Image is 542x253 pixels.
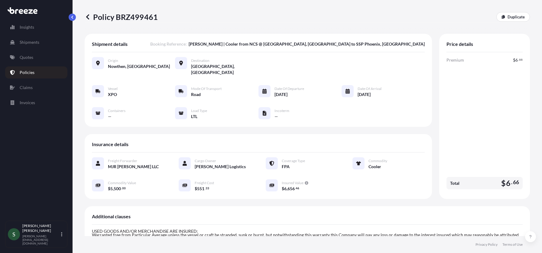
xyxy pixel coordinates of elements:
span: Additional clauses [92,213,131,219]
span: . [511,181,512,184]
span: [DATE] [274,91,287,98]
span: 500 [114,187,121,191]
span: — [274,114,278,120]
a: Policies [5,66,67,78]
p: Policies [20,69,34,75]
span: Cooler [368,164,381,170]
a: Insights [5,21,67,33]
span: S [12,231,15,237]
span: . [518,59,519,61]
a: Invoices [5,97,67,109]
span: 66 [513,181,519,184]
span: LTL [191,114,197,120]
span: Vessel [108,86,118,91]
span: Insured Value [282,181,303,185]
span: XPO [108,91,117,98]
span: , [287,187,287,191]
span: 46 [296,187,299,189]
a: Shipments [5,36,67,48]
span: Commodity [368,159,387,163]
span: . [121,187,122,189]
span: Freight Forwarder [108,159,137,163]
p: USED GOODS AND/OR MERCHANDISE ARE INSURED: [92,229,523,233]
span: Price details [446,41,473,47]
p: Insights [20,24,34,30]
span: $ [501,179,506,187]
span: Insurance details [92,141,128,147]
a: Duplicate [496,12,530,22]
span: , [113,187,114,191]
span: Date of Departure [274,86,304,91]
a: Claims [5,82,67,94]
span: Booking Reference : [150,41,187,47]
span: Incoterm [274,108,289,113]
span: Origin [108,58,118,63]
span: Road [191,91,201,98]
span: 6 [284,187,287,191]
span: Containers [108,108,125,113]
span: [PERSON_NAME] | Cooler from NCS @ [GEOGRAPHIC_DATA], [GEOGRAPHIC_DATA] to SSP Phoenix, [GEOGRAPHI... [189,41,425,47]
span: 66 [519,59,523,61]
span: Freight Cost [195,181,214,185]
p: Policy BRZ499461 [85,12,158,22]
span: Cargo Owner [195,159,216,163]
p: Claims [20,85,33,91]
span: MJR [PERSON_NAME] LLC [108,164,159,170]
span: 6 [515,58,518,62]
p: Shipments [20,39,39,45]
p: Duplicate [508,14,525,20]
span: 6 [506,179,511,187]
span: 656 [287,187,295,191]
span: [DATE] [358,91,371,98]
p: [PERSON_NAME] [PERSON_NAME] [22,223,60,233]
a: Quotes [5,51,67,63]
span: Commodity Value [108,181,136,185]
span: 33 [206,187,209,189]
p: [PERSON_NAME][EMAIL_ADDRESS][DOMAIN_NAME] [22,234,60,245]
span: [PERSON_NAME] Logistics [195,164,246,170]
span: Load Type [191,108,207,113]
a: Terms of Use [502,242,523,247]
span: Nowthen, [GEOGRAPHIC_DATA] [108,63,170,69]
span: 00 [122,187,126,189]
span: Date of Arrival [358,86,381,91]
a: Privacy Policy [475,242,498,247]
span: Destination [191,58,209,63]
span: FPA [282,164,290,170]
span: 5 [110,187,113,191]
span: . [295,187,295,189]
p: Quotes [20,54,33,60]
span: — [108,114,112,120]
span: $ [513,58,515,62]
span: Premium [446,57,464,63]
p: Invoices [20,100,35,106]
span: $ [195,187,197,191]
span: Mode of Transport [191,86,222,91]
span: [GEOGRAPHIC_DATA], [GEOGRAPHIC_DATA] [191,63,258,75]
span: $ [108,187,110,191]
span: 551 [197,187,204,191]
p: Warranted free from Particular Average unless the vessel or craft be stranded, sunk or burnt, but... [92,233,523,244]
span: $ [282,187,284,191]
span: Shipment details [92,41,128,47]
span: Total [450,180,459,186]
span: Coverage Type [282,159,305,163]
